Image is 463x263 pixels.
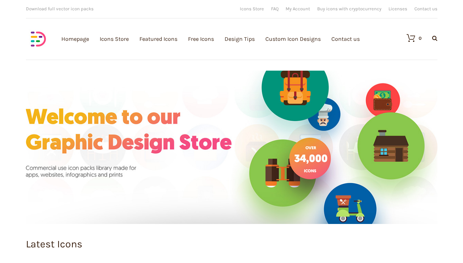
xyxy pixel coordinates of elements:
[286,6,310,11] a: My Account
[388,6,407,11] a: Licenses
[271,6,279,11] a: FAQ
[317,6,381,11] a: Buy icons with cryptocurrency
[419,36,421,40] div: 0
[240,6,264,11] a: Icons Store
[26,6,94,11] span: Download full vector icon packs
[26,71,437,224] img: Graphic-design-store.jpg
[26,239,437,250] h1: Latest Icons
[399,34,421,42] a: 0
[414,6,437,11] a: Contact us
